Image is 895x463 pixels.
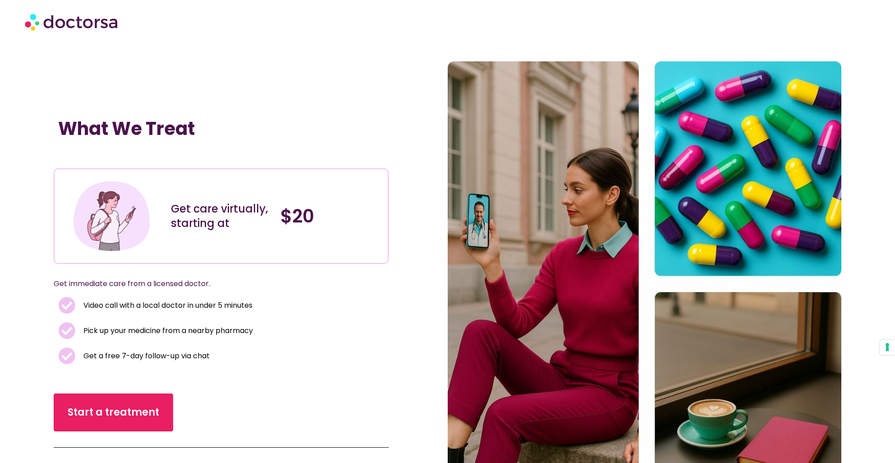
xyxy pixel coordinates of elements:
[280,205,381,227] h4: $20
[81,324,253,337] span: Pick up your medicine from a nearby pharmacy
[54,394,173,431] a: Start a treatment
[58,118,384,139] h1: What We Treat
[58,148,193,159] iframe: Customer reviews powered by Trustpilot
[81,350,210,362] span: Get a free 7-day follow-up via chat
[171,202,271,231] div: Get care virtually, starting at
[71,176,151,256] img: Illustration depicting a young woman in a casual outfit, engaged with her smartphone. She has a p...
[81,299,252,312] span: Video call with a local doctor in under 5 minutes
[68,405,159,420] span: Start a treatment
[880,340,895,355] button: Your consent preferences for tracking technologies
[54,278,367,290] p: Get immediate care from a licensed doctor.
